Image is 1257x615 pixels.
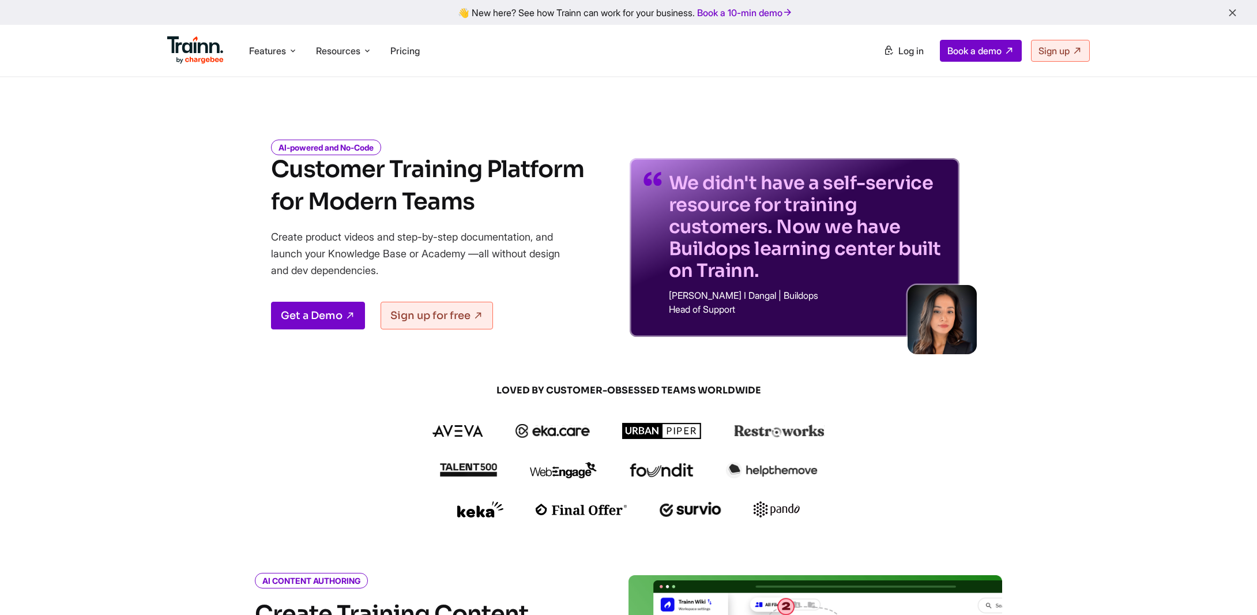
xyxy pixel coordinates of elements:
[660,502,721,517] img: survio logo
[940,40,1022,62] a: Book a demo
[271,140,381,155] i: AI-powered and No-Code
[695,5,795,21] a: Book a 10-min demo
[536,504,627,515] img: finaloffer logo
[457,501,503,517] img: keka logo
[515,424,590,438] img: ekacare logo
[734,425,825,437] img: restroworks logo
[754,501,800,517] img: pando logo
[726,462,818,478] img: helpthemove logo
[271,153,584,218] h1: Customer Training Platform for Modern Teams
[271,302,365,329] a: Get a Demo
[316,44,360,57] span: Resources
[669,305,946,314] p: Head of Support
[898,45,924,57] span: Log in
[167,36,224,64] img: Trainn Logo
[352,384,905,397] span: LOVED BY CUSTOMER-OBSESSED TEAMS WORLDWIDE
[908,285,977,354] img: sabina-buildops.d2e8138.png
[1038,45,1070,57] span: Sign up
[432,425,483,437] img: aveva logo
[643,172,662,186] img: quotes-purple.41a7099.svg
[530,462,597,478] img: webengage logo
[271,228,577,279] p: Create product videos and step-by-step documentation, and launch your Knowledge Base or Academy —...
[390,45,420,57] a: Pricing
[249,44,286,57] span: Features
[1031,40,1090,62] a: Sign up
[622,423,702,439] img: urbanpiper logo
[876,40,931,61] a: Log in
[629,463,694,477] img: foundit logo
[669,172,946,282] p: We didn't have a self-service resource for training customers. Now we have Buildops learning cent...
[381,302,493,329] a: Sign up for free
[669,291,946,300] p: [PERSON_NAME] I Dangal | Buildops
[255,573,368,588] i: AI CONTENT AUTHORING
[439,463,497,477] img: talent500 logo
[7,7,1250,18] div: 👋 New here? See how Trainn can work for your business.
[947,45,1002,57] span: Book a demo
